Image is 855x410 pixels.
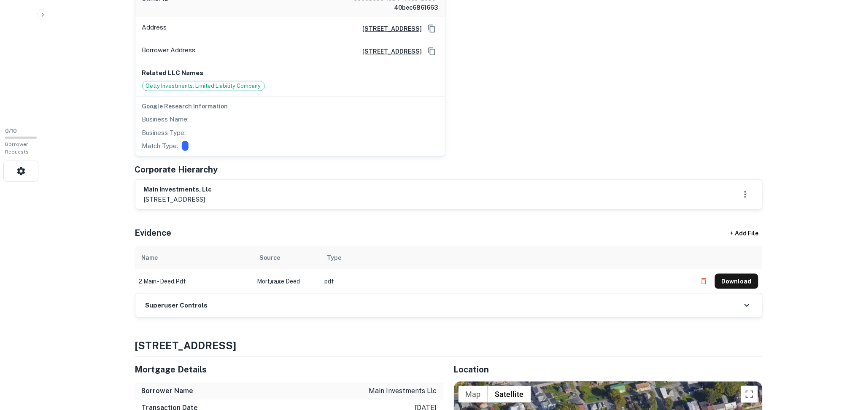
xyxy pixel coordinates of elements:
th: Type [321,246,692,270]
iframe: Chat Widget [813,343,855,383]
h6: Superuser Controls [146,301,208,310]
th: Source [253,246,321,270]
button: Show satellite imagery [488,386,531,403]
p: Match Type: [142,141,178,151]
div: Name [142,253,158,263]
td: pdf [321,270,692,293]
p: Borrower Address [142,45,196,58]
a: [STREET_ADDRESS] [356,47,422,56]
span: 0 / 10 [5,128,17,134]
td: Mortgage Deed [253,270,321,293]
span: Borrower Requests [5,141,29,155]
div: + Add File [715,226,774,241]
h6: Google Research Information [142,102,438,111]
div: Source [260,253,281,263]
h6: main investments, llc [144,185,212,194]
th: Name [135,246,253,270]
button: Delete file [696,275,712,288]
button: Copy Address [426,45,438,58]
p: Business Type: [142,128,186,138]
p: Address [142,22,167,35]
p: [STREET_ADDRESS] [144,194,212,205]
p: main investments llc [369,386,437,397]
h4: [STREET_ADDRESS] [135,338,763,353]
p: Related LLC Names [142,68,438,78]
div: scrollable content [135,246,763,293]
button: Show street map [459,386,488,403]
h5: Corporate Hierarchy [135,163,218,176]
p: Business Name: [142,114,189,124]
td: 2 main - deed.pdf [135,270,253,293]
h5: Mortgage Details [135,364,444,376]
span: Getty Investments, Limited Liability Company [143,82,264,90]
button: Toggle fullscreen view [741,386,758,403]
button: Download [715,274,758,289]
h5: Location [454,364,763,376]
h5: Evidence [135,227,172,239]
button: Copy Address [426,22,438,35]
h6: Borrower Name [142,386,194,397]
div: Type [327,253,342,263]
a: [STREET_ADDRESS] [356,24,422,33]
